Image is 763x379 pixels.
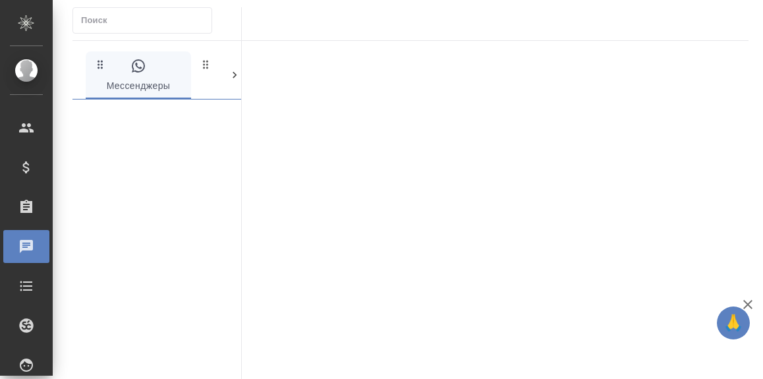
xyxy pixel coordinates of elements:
span: Мессенджеры [94,58,183,94]
span: 🙏 [722,309,745,337]
input: Поиск [81,11,212,30]
button: 🙏 [717,306,750,339]
span: Заказы [199,58,289,94]
svg: Зажми и перетащи, чтобы поменять порядок вкладок [200,58,212,71]
svg: Зажми и перетащи, чтобы поменять порядок вкладок [94,58,107,71]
